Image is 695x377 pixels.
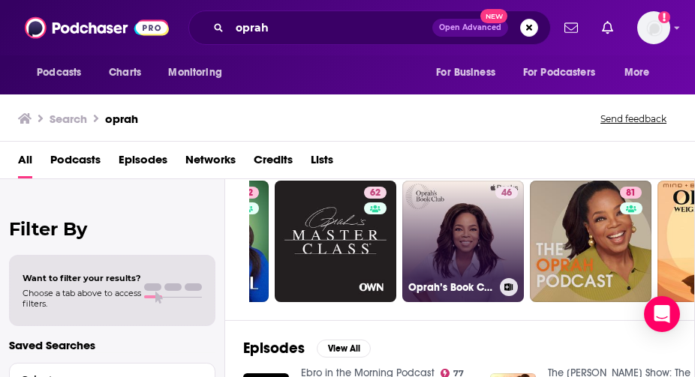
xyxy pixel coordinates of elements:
[99,58,150,87] a: Charts
[637,11,670,44] span: Logged in as aweed
[637,11,670,44] img: User Profile
[432,19,508,37] button: Open AdvancedNew
[624,62,650,83] span: More
[243,339,305,358] h2: Episodes
[530,181,651,302] a: 81
[311,148,333,178] a: Lists
[626,186,636,201] span: 81
[9,218,215,240] h2: Filter By
[596,15,619,40] a: Show notifications dropdown
[614,58,669,87] button: open menu
[230,16,432,40] input: Search podcasts, credits, & more...
[317,340,371,358] button: View All
[408,281,494,294] h3: Oprah’s Book Club
[50,112,87,126] h3: Search
[637,11,670,44] button: Show profile menu
[523,62,595,83] span: For Podcasters
[402,181,524,302] a: 46Oprah’s Book Club
[513,58,617,87] button: open menu
[495,187,518,199] a: 46
[37,62,81,83] span: Podcasts
[243,339,371,358] a: EpisodesView All
[9,338,215,352] p: Saved Searches
[436,62,495,83] span: For Business
[188,10,551,45] div: Search podcasts, credits, & more...
[596,112,671,125] button: Send feedback
[275,181,396,302] a: 62
[23,288,141,309] span: Choose a tab above to access filters.
[105,112,138,126] h3: oprah
[25,13,169,42] img: Podchaser - Follow, Share and Rate Podcasts
[168,62,221,83] span: Monitoring
[158,58,241,87] button: open menu
[453,370,464,377] span: 77
[23,273,141,283] span: Want to filter your results?
[620,187,642,199] a: 81
[185,148,236,178] a: Networks
[364,187,387,199] a: 62
[26,58,101,87] button: open menu
[119,148,167,178] a: Episodes
[439,24,501,31] span: Open Advanced
[254,148,293,178] a: Credits
[644,296,680,332] div: Open Intercom Messenger
[426,58,514,87] button: open menu
[480,9,507,23] span: New
[50,148,101,178] a: Podcasts
[109,62,141,83] span: Charts
[558,15,584,40] a: Show notifications dropdown
[18,148,32,178] a: All
[658,11,670,23] svg: Add a profile image
[501,186,512,201] span: 46
[370,186,381,201] span: 62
